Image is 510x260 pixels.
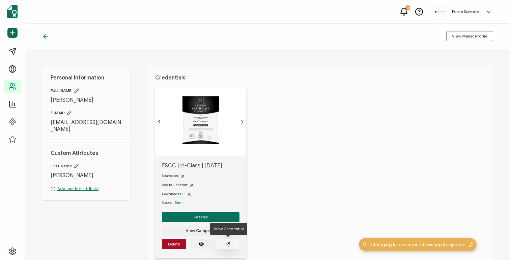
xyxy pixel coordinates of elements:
ion-icon: eye off [199,241,204,247]
span: [EMAIL_ADDRESS][DOMAIN_NAME] [51,119,121,133]
button: Delete [162,239,186,249]
button: View Campaign [162,226,239,236]
h5: Force Science [452,9,479,14]
span: View Wallet Profile [452,34,487,38]
ion-icon: paper plane outline [225,241,231,247]
span: [PERSON_NAME] [51,97,121,103]
span: First Name [51,163,121,169]
span: FSCC | In-Class | [DATE] [162,162,239,169]
span: Resend [194,215,208,219]
img: d96c2383-09d7-413e-afb5-8f6c84c8c5d6.png [435,11,445,13]
span: Add to LinkedIn: [162,183,188,187]
img: sertifier-logomark-colored.svg [7,5,18,18]
span: Shared on: [162,173,179,178]
span: Delete [168,242,180,246]
h1: Credentials [155,74,485,81]
span: Changing Information of Existing Recipients [370,241,465,248]
img: minimize-icon.svg [469,242,474,247]
h1: Personal Information [51,74,121,81]
ion-icon: chevron forward outline [239,119,245,124]
span: Download PDF: [162,192,185,196]
span: [PERSON_NAME] [51,172,121,179]
iframe: Chat Widget [476,228,510,260]
span: Sent [175,200,183,205]
p: Add another attribute [51,186,121,192]
span: FULL NAME: [51,88,121,93]
span: View Campaign [186,229,216,233]
div: 18 [405,5,410,10]
span: E-MAIL: [51,110,121,116]
button: View Wallet Profile [446,31,493,41]
span: Status: [162,200,172,205]
h1: Custom Attributes [51,150,121,157]
div: View Credential [210,223,247,235]
button: Resend [162,212,239,222]
ion-icon: chevron back outline [157,119,162,124]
